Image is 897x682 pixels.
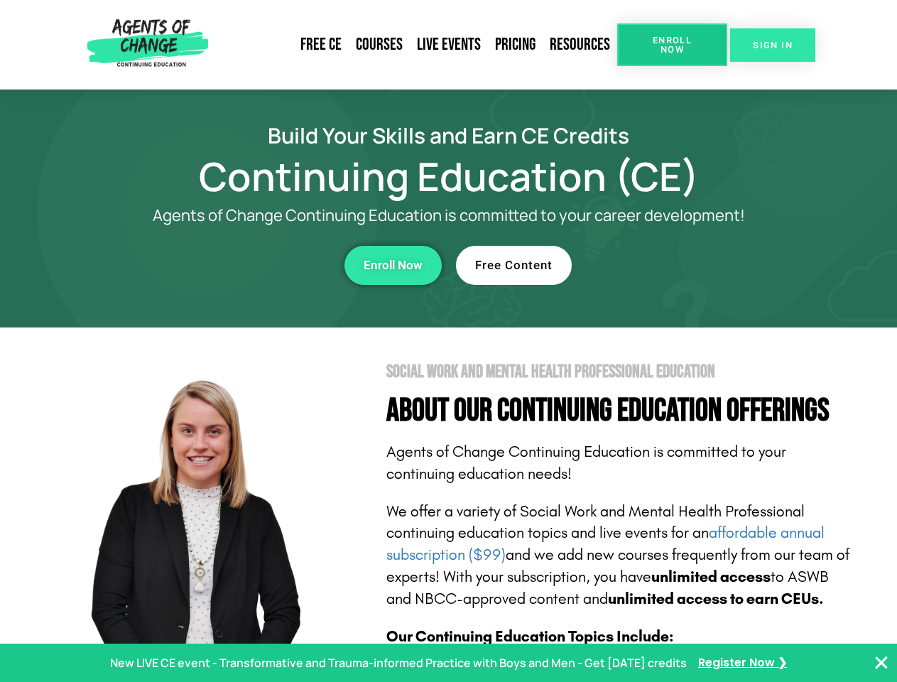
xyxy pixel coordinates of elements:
a: Live Events [410,28,488,61]
b: Our Continuing Education Topics Include: [386,627,673,646]
a: Pricing [488,28,543,61]
span: Enroll Now [364,259,423,271]
b: unlimited access to earn CEUs. [608,590,824,608]
span: Agents of Change Continuing Education is committed to your continuing education needs! [386,443,786,483]
span: Free Content [475,259,553,271]
h4: About Our Continuing Education Offerings [386,395,854,427]
a: Free CE [293,28,349,61]
a: Register Now ❯ [698,653,787,673]
a: SIGN IN [730,28,815,62]
h1: Continuing Education (CE) [44,160,854,193]
p: New LIVE CE event - Transformative and Trauma-informed Practice with Boys and Men - Get [DATE] cr... [110,653,687,673]
button: Close Banner [873,654,890,671]
a: Enroll Now [344,246,442,285]
nav: Menu [214,28,617,61]
a: Free Content [456,246,572,285]
a: Courses [349,28,410,61]
span: SIGN IN [753,40,793,50]
b: unlimited access [651,568,771,586]
h2: Build Your Skills and Earn CE Credits [44,125,854,146]
h2: Social Work and Mental Health Professional Education [386,363,854,381]
a: Resources [543,28,617,61]
p: Agents of Change Continuing Education is committed to your career development! [101,207,797,224]
p: We offer a variety of Social Work and Mental Health Professional continuing education topics and ... [386,501,854,610]
span: Enroll Now [640,36,705,54]
a: Enroll Now [617,23,727,66]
